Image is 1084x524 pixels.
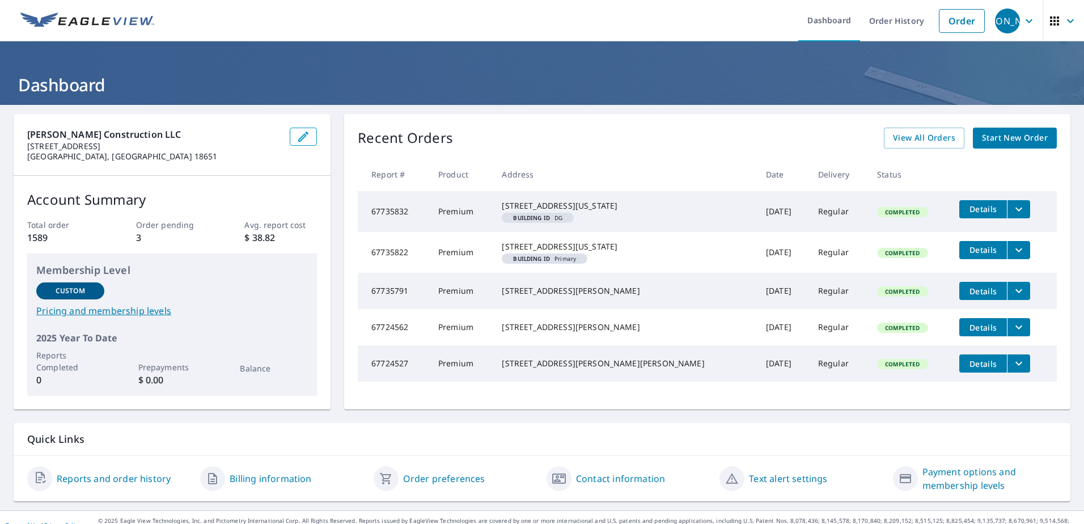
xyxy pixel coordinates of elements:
[757,273,809,309] td: [DATE]
[429,232,493,273] td: Premium
[1007,200,1030,218] button: filesDropdownBtn-67735832
[27,189,317,210] p: Account Summary
[14,73,1070,96] h1: Dashboard
[358,273,429,309] td: 67735791
[138,361,206,373] p: Prepayments
[429,309,493,345] td: Premium
[36,373,104,387] p: 0
[57,472,171,485] a: Reports and order history
[878,249,926,257] span: Completed
[959,282,1007,300] button: detailsBtn-67735791
[1007,241,1030,259] button: filesDropdownBtn-67735822
[966,286,1000,297] span: Details
[966,204,1000,214] span: Details
[27,231,100,244] p: 1589
[878,288,926,295] span: Completed
[27,151,281,162] p: [GEOGRAPHIC_DATA], [GEOGRAPHIC_DATA] 18651
[868,158,950,191] th: Status
[502,322,747,333] div: [STREET_ADDRESS][PERSON_NAME]
[959,241,1007,259] button: detailsBtn-67735822
[878,360,926,368] span: Completed
[358,158,429,191] th: Report #
[995,9,1020,33] div: [PERSON_NAME]
[576,472,665,485] a: Contact information
[230,472,311,485] a: Billing information
[506,215,569,221] span: DG
[27,432,1057,446] p: Quick Links
[358,232,429,273] td: 67735822
[884,128,964,149] a: View All Orders
[56,286,85,296] p: Custom
[809,345,868,382] td: Regular
[959,354,1007,373] button: detailsBtn-67724527
[429,273,493,309] td: Premium
[922,465,1057,492] a: Payment options and membership levels
[878,324,926,332] span: Completed
[893,131,955,145] span: View All Orders
[1007,318,1030,336] button: filesDropdownBtn-67724562
[36,349,104,373] p: Reports Completed
[358,128,453,149] p: Recent Orders
[1007,354,1030,373] button: filesDropdownBtn-67724527
[358,345,429,382] td: 67724527
[966,358,1000,369] span: Details
[966,244,1000,255] span: Details
[27,141,281,151] p: [STREET_ADDRESS]
[138,373,206,387] p: $ 0.00
[513,256,550,261] em: Building ID
[240,362,308,374] p: Balance
[809,273,868,309] td: Regular
[502,285,747,297] div: [STREET_ADDRESS][PERSON_NAME]
[429,191,493,232] td: Premium
[757,191,809,232] td: [DATE]
[757,232,809,273] td: [DATE]
[403,472,485,485] a: Order preferences
[809,191,868,232] td: Regular
[244,219,317,231] p: Avg. report cost
[757,345,809,382] td: [DATE]
[36,304,308,318] a: Pricing and membership levels
[358,309,429,345] td: 67724562
[27,219,100,231] p: Total order
[20,12,154,29] img: EV Logo
[513,215,550,221] em: Building ID
[959,200,1007,218] button: detailsBtn-67735832
[757,158,809,191] th: Date
[429,345,493,382] td: Premium
[136,219,209,231] p: Order pending
[502,241,747,252] div: [STREET_ADDRESS][US_STATE]
[36,331,308,345] p: 2025 Year To Date
[36,263,308,278] p: Membership Level
[136,231,209,244] p: 3
[757,309,809,345] td: [DATE]
[959,318,1007,336] button: detailsBtn-67724562
[809,309,868,345] td: Regular
[809,158,868,191] th: Delivery
[939,9,985,33] a: Order
[429,158,493,191] th: Product
[878,208,926,216] span: Completed
[982,131,1048,145] span: Start New Order
[244,231,317,244] p: $ 38.82
[493,158,756,191] th: Address
[1007,282,1030,300] button: filesDropdownBtn-67735791
[27,128,281,141] p: [PERSON_NAME] Construction LLC
[809,232,868,273] td: Regular
[358,191,429,232] td: 67735832
[966,322,1000,333] span: Details
[973,128,1057,149] a: Start New Order
[749,472,827,485] a: Text alert settings
[502,358,747,369] div: [STREET_ADDRESS][PERSON_NAME][PERSON_NAME]
[502,200,747,212] div: [STREET_ADDRESS][US_STATE]
[506,256,583,261] span: Primary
